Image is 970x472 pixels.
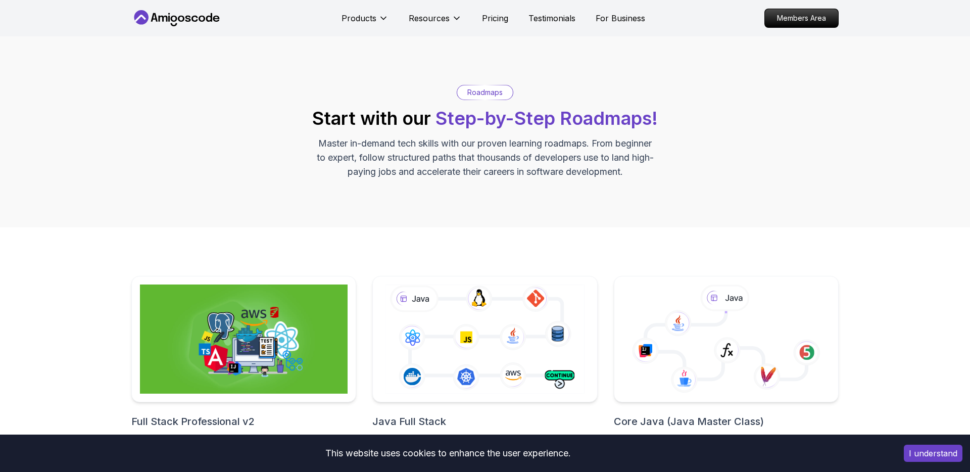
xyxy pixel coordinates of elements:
a: Members Area [764,9,839,28]
a: Pricing [482,12,508,24]
a: Testimonials [528,12,575,24]
p: Resources [409,12,450,24]
button: Products [342,12,389,32]
span: Step-by-Step Roadmaps! [435,107,658,129]
p: Products [342,12,376,24]
h2: Start with our [312,108,658,128]
h2: Core Java (Java Master Class) [614,414,839,429]
p: Master modern full-stack development with React, Node.js, TypeScript, and cloud deployment. Build... [131,433,356,469]
p: Learn how to build full stack applications with Java and Spring Boot [372,433,597,457]
a: For Business [596,12,645,24]
p: Learn how to build full stack applications with Java and Spring Boot [614,433,839,457]
img: Full Stack Professional v2 [140,285,348,394]
h2: Java Full Stack [372,414,597,429]
button: Resources [409,12,462,32]
div: This website uses cookies to enhance the user experience. [8,442,889,464]
p: Members Area [765,9,838,27]
p: Master in-demand tech skills with our proven learning roadmaps. From beginner to expert, follow s... [315,136,655,179]
h2: Full Stack Professional v2 [131,414,356,429]
button: Accept cookies [904,445,962,462]
p: Roadmaps [467,87,503,98]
